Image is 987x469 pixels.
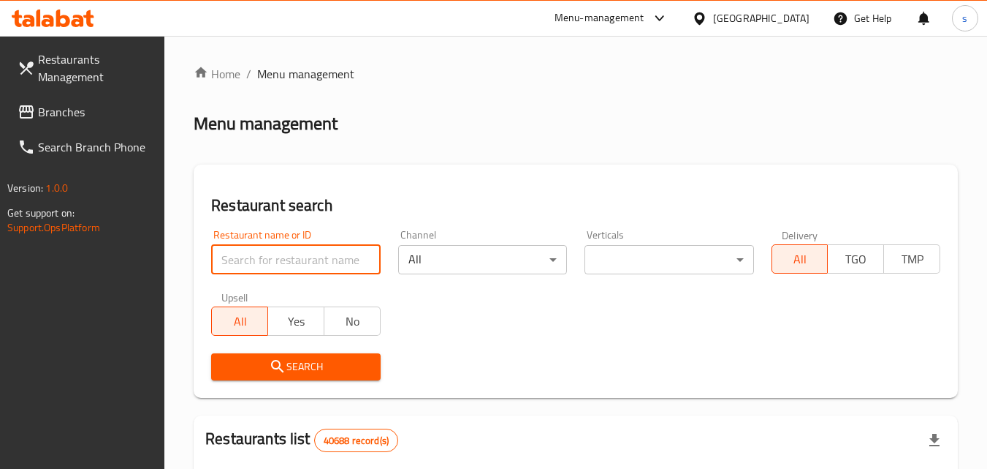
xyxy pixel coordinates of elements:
[257,65,354,83] span: Menu management
[194,112,338,135] h2: Menu management
[713,10,809,26] div: [GEOGRAPHIC_DATA]
[6,42,165,94] a: Restaurants Management
[274,311,319,332] span: Yes
[194,65,240,83] a: Home
[194,65,958,83] nav: breadcrumb
[6,130,165,165] a: Search Branch Phone
[38,138,153,156] span: Search Branch Phone
[398,245,567,274] div: All
[778,249,823,270] span: All
[218,311,262,332] span: All
[7,203,75,222] span: Get support on:
[330,311,375,332] span: No
[38,50,153,86] span: Restaurants Management
[890,249,934,270] span: TMP
[7,179,43,198] span: Version:
[324,307,381,336] button: No
[827,244,884,274] button: TGO
[267,307,324,336] button: Yes
[45,179,68,198] span: 1.0.0
[584,245,753,274] div: ​
[315,434,397,448] span: 40688 record(s)
[883,244,940,274] button: TMP
[314,429,398,452] div: Total records count
[7,218,100,237] a: Support.OpsPlatform
[38,103,153,121] span: Branches
[917,423,952,458] div: Export file
[834,249,878,270] span: TGO
[211,195,940,217] h2: Restaurant search
[246,65,251,83] li: /
[223,358,368,376] span: Search
[771,244,828,274] button: All
[221,292,248,302] label: Upsell
[211,307,268,336] button: All
[555,10,644,27] div: Menu-management
[6,94,165,130] a: Branches
[205,428,398,452] h2: Restaurants list
[962,10,967,26] span: s
[211,353,380,380] button: Search
[211,245,380,274] input: Search for restaurant name or ID..
[782,230,818,240] label: Delivery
